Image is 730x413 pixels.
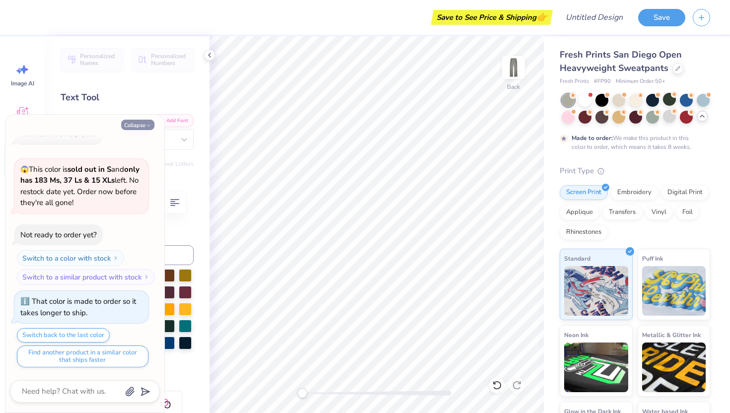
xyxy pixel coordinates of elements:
span: Metallic & Glitter Ink [642,330,701,340]
button: Add Font [153,114,194,127]
button: Switch back to the last color [17,328,110,343]
button: Save [638,9,685,26]
div: Foil [676,205,699,220]
img: Metallic & Glitter Ink [642,343,706,392]
img: Back [504,58,523,77]
span: 👉 [536,11,547,23]
strong: sold out in S [68,164,111,174]
div: Applique [560,205,599,220]
button: Personalized Numbers [132,48,194,71]
div: Text Tool [61,91,194,104]
button: Personalized Names [61,48,123,71]
span: Standard [564,253,590,264]
div: That color is made to order so it takes longer to ship. [20,296,136,318]
button: Switch to a color with stock [17,250,124,266]
img: Neon Ink [564,343,628,392]
div: Accessibility label [297,388,307,398]
div: Digital Print [661,185,709,200]
button: Collapse [121,120,154,130]
span: Personalized Names [80,53,117,67]
span: # FP90 [594,77,611,86]
div: Screen Print [560,185,608,200]
button: Switch to a similar product with stock [17,269,155,285]
span: Image AI [11,79,34,87]
img: Puff Ink [642,266,706,316]
span: Fresh Prints [560,77,589,86]
img: Switch to a similar product with stock [144,274,149,280]
div: Embroidery [611,185,658,200]
span: Puff Ink [642,253,663,264]
span: This color is and left. No restock date yet. Order now before they're all gone! [20,164,140,208]
img: Standard [564,266,628,316]
div: Transfers [602,205,642,220]
span: Neon Ink [564,330,588,340]
div: Print Type [560,165,710,177]
div: Save to See Price & Shipping [434,10,550,25]
div: Back [507,82,520,91]
span: 😱 [20,165,29,174]
span: Minimum Order: 50 + [616,77,665,86]
span: Personalized Numbers [151,53,188,67]
div: We make this product in this color to order, which means it takes 8 weeks. [572,134,694,151]
div: Vinyl [645,205,673,220]
input: Untitled Design [558,7,631,27]
div: Not ready to order yet? [20,230,97,240]
button: Find another product in a similar color that ships faster [17,345,148,367]
div: Rhinestones [560,225,608,240]
span: Fresh Prints San Diego Open Heavyweight Sweatpants [560,49,682,74]
strong: Made to order: [572,134,613,142]
img: Switch to a color with stock [113,255,119,261]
